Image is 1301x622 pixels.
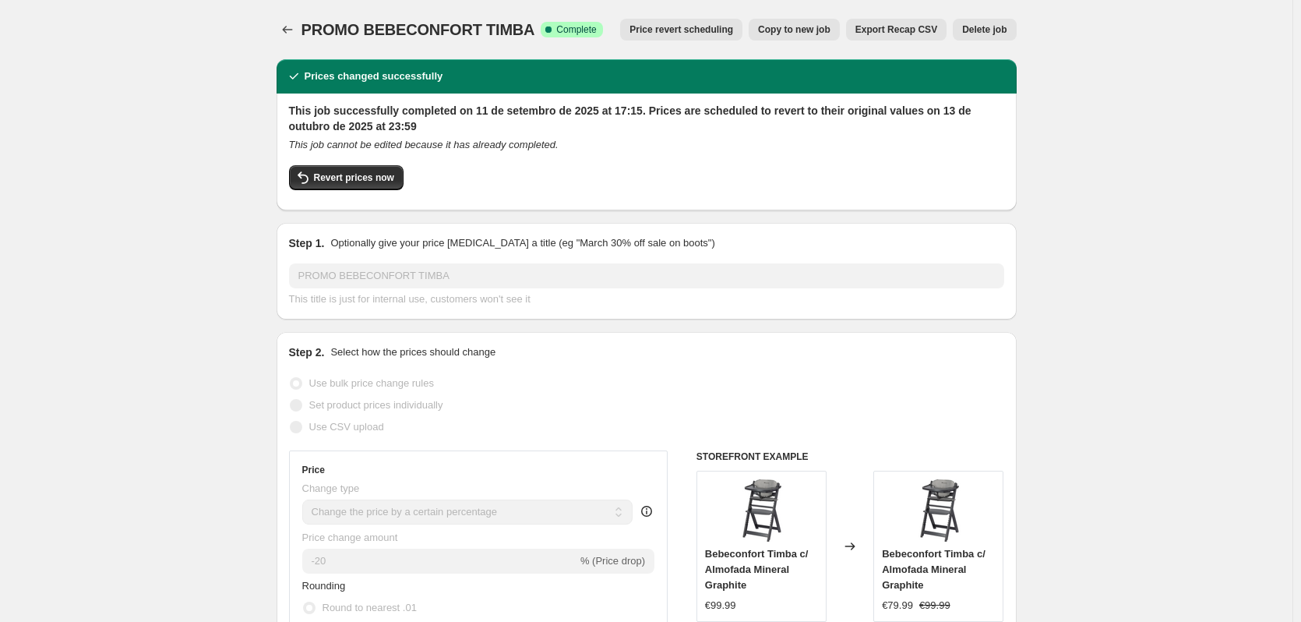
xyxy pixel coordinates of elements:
[882,598,913,613] div: €79.99
[962,23,1007,36] span: Delete job
[302,580,346,592] span: Rounding
[302,532,398,543] span: Price change amount
[305,69,443,84] h2: Prices changed successfully
[696,451,1004,463] h6: STOREFRONT EXAMPLE
[289,165,404,190] button: Revert prices now
[758,23,830,36] span: Copy to new job
[855,23,937,36] span: Export Recap CSV
[323,602,417,613] span: Round to nearest .01
[289,235,325,251] h2: Step 1.
[289,103,1004,134] h2: This job successfully completed on 11 de setembro de 2025 at 17:15. Prices are scheduled to rever...
[919,598,950,613] strike: €99.99
[730,479,792,542] img: c47a8c9094fc216ca48a68be9078dddb_80x.png
[302,549,577,574] input: -15
[749,19,840,41] button: Copy to new job
[330,345,495,360] p: Select how the prices should change
[289,345,325,360] h2: Step 2.
[289,139,559,150] i: This job cannot be edited because it has already completed.
[580,555,645,567] span: % (Price drop)
[556,23,596,36] span: Complete
[309,377,434,389] span: Use bulk price change rules
[309,399,443,411] span: Set product prices individually
[629,23,733,36] span: Price revert scheduling
[908,479,970,542] img: c47a8c9094fc216ca48a68be9078dddb_80x.png
[882,548,985,591] span: Bebeconfort Timba c/ Almofada Mineral Graphite
[277,19,298,41] button: Price change jobs
[301,21,535,38] span: PROMO BEBECONFORT TIMBA
[302,464,325,476] h3: Price
[289,293,531,305] span: This title is just for internal use, customers won't see it
[705,598,736,613] div: €99.99
[846,19,947,41] button: Export Recap CSV
[620,19,742,41] button: Price revert scheduling
[639,504,654,519] div: help
[705,548,809,591] span: Bebeconfort Timba c/ Almofada Mineral Graphite
[309,421,384,433] span: Use CSV upload
[289,263,1004,288] input: 30% off holiday sale
[330,235,714,251] p: Optionally give your price [MEDICAL_DATA] a title (eg "March 30% off sale on boots")
[953,19,1016,41] button: Delete job
[302,482,360,494] span: Change type
[314,171,394,184] span: Revert prices now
